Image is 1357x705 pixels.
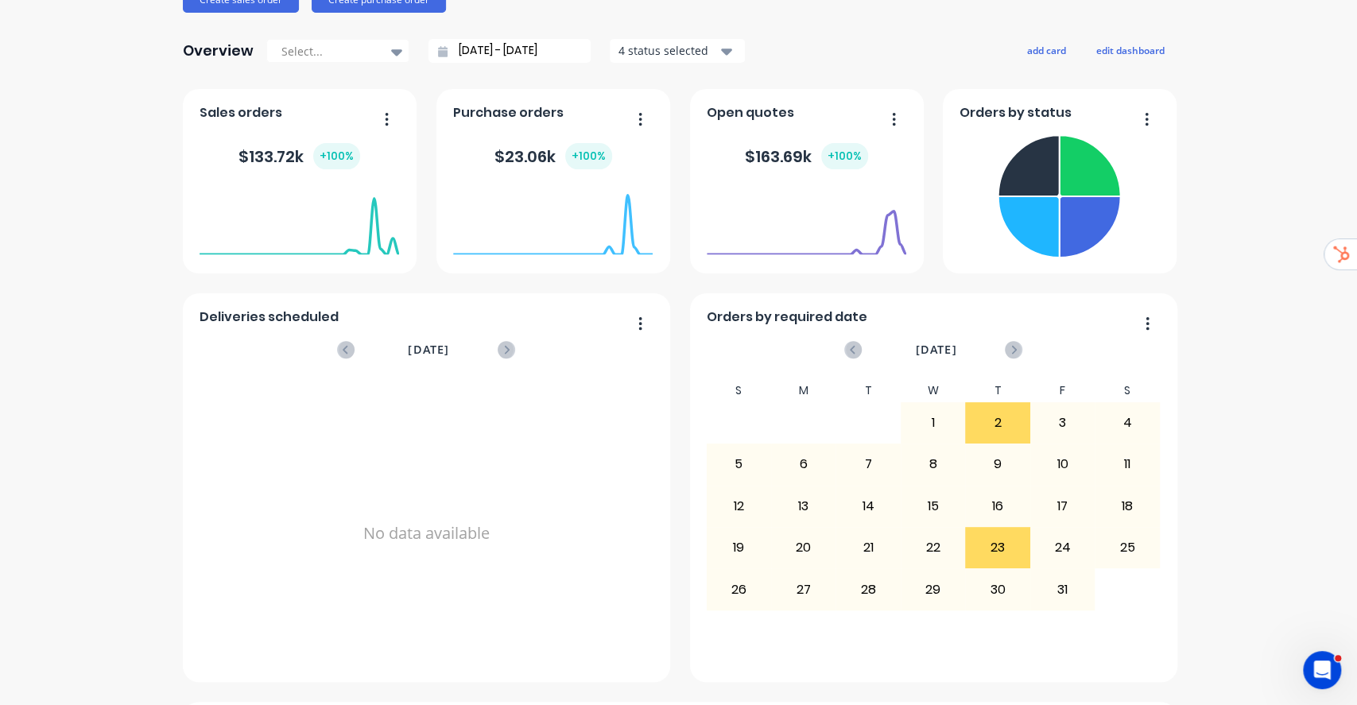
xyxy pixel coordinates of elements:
[966,528,1029,567] div: 23
[313,143,360,169] div: + 100 %
[1031,528,1095,567] div: 24
[1095,486,1159,526] div: 18
[494,143,612,169] div: $ 23.06k
[901,528,965,567] div: 22
[200,379,653,688] div: No data available
[1095,444,1159,484] div: 11
[772,569,836,609] div: 27
[1095,403,1159,443] div: 4
[966,486,1029,526] div: 16
[836,444,900,484] div: 7
[901,403,965,443] div: 1
[453,103,564,122] span: Purchase orders
[772,486,836,526] div: 13
[1031,569,1095,609] div: 31
[966,569,1029,609] div: 30
[1095,379,1160,402] div: S
[1031,486,1095,526] div: 17
[707,444,770,484] div: 5
[960,103,1072,122] span: Orders by status
[901,444,965,484] div: 8
[238,143,360,169] div: $ 133.72k
[836,569,900,609] div: 28
[610,39,745,63] button: 4 status selected
[408,341,449,358] span: [DATE]
[565,143,612,169] div: + 100 %
[1086,40,1175,60] button: edit dashboard
[901,486,965,526] div: 15
[1031,444,1095,484] div: 10
[745,143,868,169] div: $ 163.69k
[618,42,719,59] div: 4 status selected
[1303,651,1341,689] iframe: Intercom live chat
[901,379,966,402] div: W
[966,403,1029,443] div: 2
[707,569,770,609] div: 26
[1031,403,1095,443] div: 3
[200,103,282,122] span: Sales orders
[836,379,901,402] div: T
[836,486,900,526] div: 14
[707,103,794,122] span: Open quotes
[771,379,836,402] div: M
[772,444,836,484] div: 6
[966,444,1029,484] div: 9
[1030,379,1095,402] div: F
[707,486,770,526] div: 12
[836,528,900,567] div: 21
[707,528,770,567] div: 19
[1095,528,1159,567] div: 25
[1017,40,1076,60] button: add card
[965,379,1030,402] div: T
[901,569,965,609] div: 29
[706,379,771,402] div: S
[915,341,956,358] span: [DATE]
[772,528,836,567] div: 20
[821,143,868,169] div: + 100 %
[183,35,254,67] div: Overview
